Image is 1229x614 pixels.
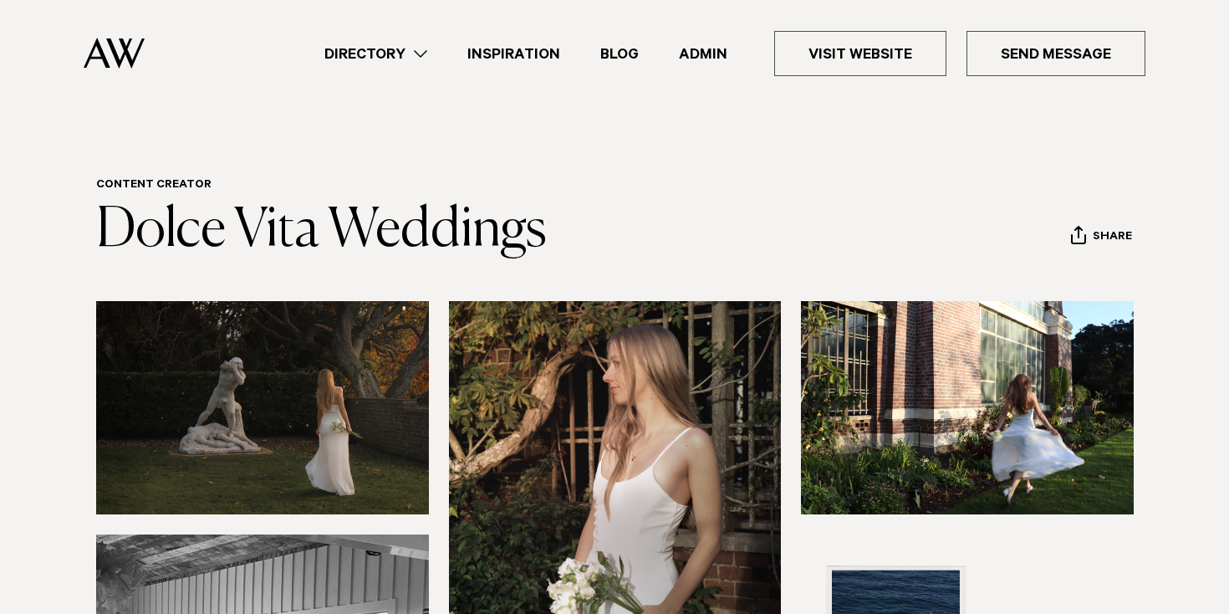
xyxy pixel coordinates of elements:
button: Share [1070,225,1133,250]
a: Inspiration [447,43,580,65]
a: Directory [304,43,447,65]
img: Auckland Weddings Logo [84,38,145,69]
a: Blog [580,43,659,65]
a: Visit Website [774,31,946,76]
a: Dolce Vita Weddings [96,204,547,258]
a: Admin [659,43,747,65]
span: Share [1093,230,1132,246]
a: Content Creator [96,179,212,192]
a: Send Message [966,31,1145,76]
